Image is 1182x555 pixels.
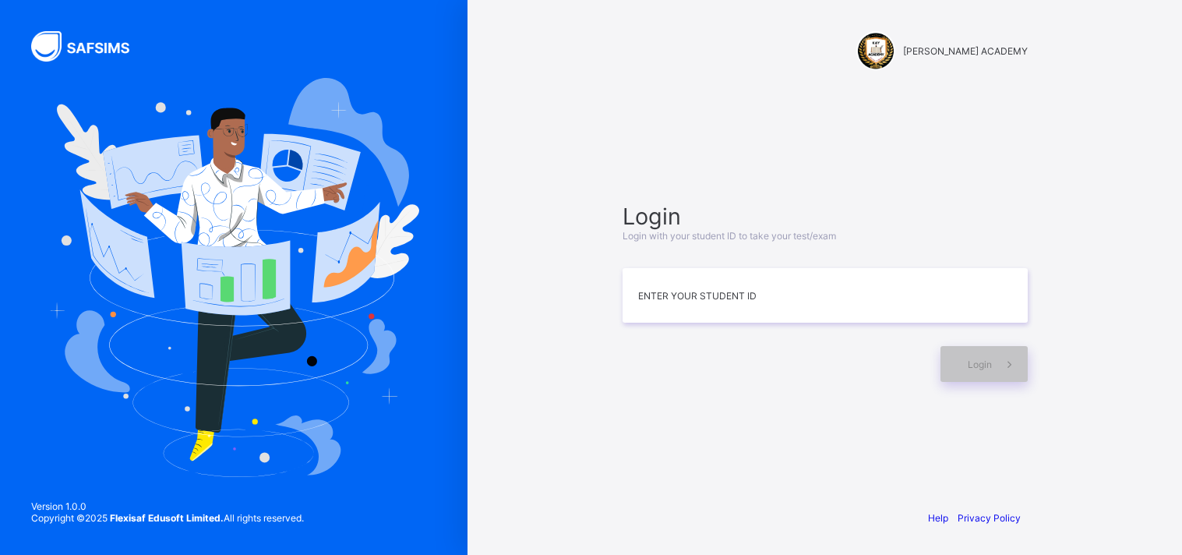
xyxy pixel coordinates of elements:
span: Version 1.0.0 [31,500,304,512]
img: Hero Image [48,78,419,477]
span: Login [968,359,992,370]
span: [PERSON_NAME] ACADEMY [903,45,1028,57]
span: Login with your student ID to take your test/exam [623,230,836,242]
strong: Flexisaf Edusoft Limited. [110,512,224,524]
a: Help [928,512,948,524]
span: Copyright © 2025 All rights reserved. [31,512,304,524]
a: Privacy Policy [958,512,1021,524]
img: SAFSIMS Logo [31,31,148,62]
span: Login [623,203,1028,230]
